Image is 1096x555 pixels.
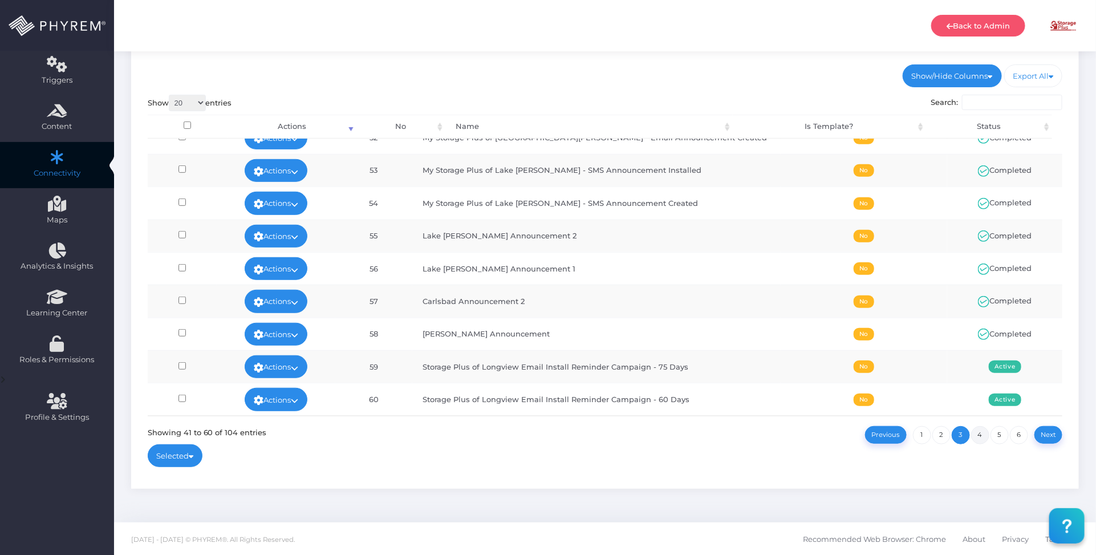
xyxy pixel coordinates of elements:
span: Completed [978,329,1032,338]
span: No [854,328,874,341]
a: Export All [1004,64,1063,87]
a: Next [1034,426,1063,444]
td: 58 [335,318,412,350]
th: Is Template?: activate to sort column ascending [733,115,926,139]
span: Completed [978,296,1032,305]
th: Name: activate to sort column ascending [445,115,733,139]
td: Lake [PERSON_NAME] Announcement 2 [412,220,781,252]
td: 53 [335,154,412,187]
td: [PERSON_NAME] Announcement [412,318,781,350]
a: Previous [865,426,907,444]
span: Roles & Permissions [7,354,107,366]
td: Storage Plus of Longview Email Install Reminder Campaign - 75 Days [412,350,781,383]
span: T&C [1045,528,1060,552]
span: Privacy [1002,528,1029,552]
td: 60 [335,383,412,415]
img: ic_active.svg [978,230,989,242]
label: Show entries [148,95,232,111]
a: 5 [991,426,1009,444]
img: ic_active.svg [978,264,989,275]
span: No [854,230,874,242]
img: ic_active.svg [978,198,989,209]
span: Completed [978,165,1032,175]
a: 1 [913,426,931,444]
span: No [854,197,874,210]
a: Actions [245,159,307,182]
span: No [854,262,874,275]
div: Showing 41 to 60 of 104 entries [148,424,267,438]
a: Actions [245,290,307,313]
label: Search: [931,95,1063,111]
span: Active [989,360,1021,373]
span: Completed [978,198,1032,207]
select: Showentries [169,95,206,111]
a: 6 [1010,426,1028,444]
span: Content [7,121,107,132]
a: Show/Hide Columns [903,64,1002,87]
span: Active [989,394,1021,406]
span: No [854,164,874,177]
span: About [963,528,985,552]
a: 2 [932,426,951,444]
th: No: activate to sort column ascending [356,115,445,139]
a: Actions [245,323,307,346]
span: Triggers [7,75,107,86]
a: Actions [245,257,307,280]
a: Actions [245,355,307,378]
td: 59 [335,350,412,383]
span: Completed [978,231,1032,240]
span: No [854,360,874,373]
span: Maps [47,214,67,226]
span: No [854,295,874,308]
td: 55 [335,220,412,252]
th: Actions [228,115,356,139]
span: Learning Center [7,307,107,319]
a: Actions [245,225,307,248]
a: 3 [952,426,970,444]
span: Completed [978,264,1032,273]
span: Connectivity [7,168,107,179]
a: Selected [148,444,203,467]
td: Lake [PERSON_NAME] Announcement 1 [412,252,781,285]
img: ic_active.svg [978,296,989,307]
th: Status: activate to sort column ascending [926,115,1053,139]
a: Actions [245,388,307,411]
a: Actions [245,192,307,214]
input: Search: [962,95,1062,111]
span: Profile & Settings [25,412,89,423]
td: Carlsbad Announcement 2 [412,285,781,317]
td: 57 [335,285,412,317]
img: ic_active.svg [978,329,989,340]
span: [DATE] - [DATE] © PHYREM®. All Rights Reserved. [131,536,295,544]
td: My Storage Plus of Lake [PERSON_NAME] - SMS Announcement Created [412,187,781,219]
img: ic_active.svg [978,165,989,177]
td: Storage Plus of Longview Email Install Reminder Campaign - 60 Days [412,383,781,415]
span: Analytics & Insights [7,261,107,272]
a: Back to Admin [931,15,1025,37]
span: Recommended Web Browser: Chrome [803,528,946,552]
span: No [854,394,874,406]
td: 54 [335,187,412,219]
td: My Storage Plus of Lake [PERSON_NAME] - SMS Announcement Installed [412,154,781,187]
td: 56 [335,252,412,285]
span: Completed [978,133,1032,142]
a: 4 [971,426,989,444]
